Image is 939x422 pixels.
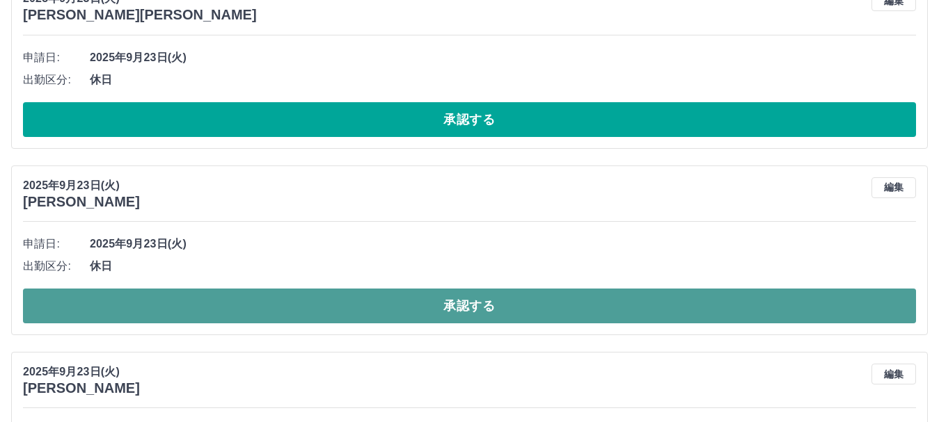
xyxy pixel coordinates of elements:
span: 2025年9月23日(火) [90,49,916,66]
p: 2025年9月23日(火) [23,177,140,194]
p: 2025年9月23日(火) [23,364,140,380]
h3: [PERSON_NAME] [23,380,140,396]
span: 申請日: [23,49,90,66]
button: 編集 [871,364,916,384]
span: 申請日: [23,236,90,252]
span: 休日 [90,258,916,275]
button: 編集 [871,177,916,198]
span: 休日 [90,72,916,88]
span: 出勤区分: [23,258,90,275]
h3: [PERSON_NAME][PERSON_NAME] [23,7,257,23]
button: 承認する [23,289,916,323]
span: 出勤区分: [23,72,90,88]
button: 承認する [23,102,916,137]
span: 2025年9月23日(火) [90,236,916,252]
h3: [PERSON_NAME] [23,194,140,210]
